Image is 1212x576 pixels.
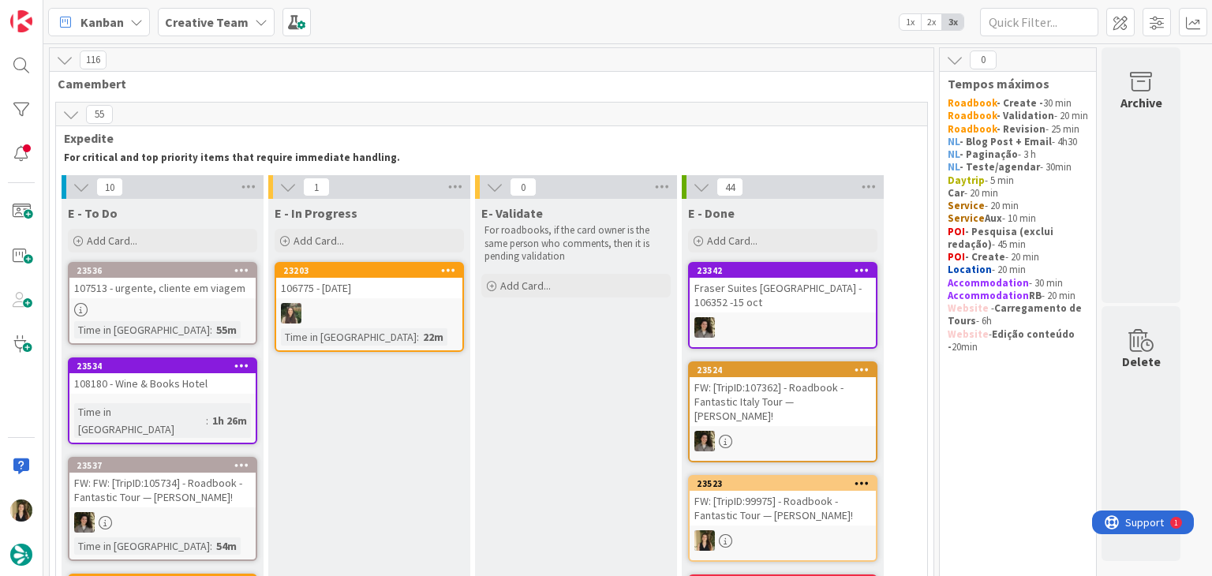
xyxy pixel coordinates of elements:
[690,431,876,451] div: MS
[948,263,992,276] strong: Location
[948,226,1088,252] p: - 45 min
[948,161,1088,174] p: - 30min
[697,478,876,489] div: 23523
[948,97,1088,110] p: 30 min
[484,224,668,263] p: For roadbooks, if the card owner is the same person who comments, then it is pending validation
[10,499,32,522] img: SP
[10,10,32,32] img: Visit kanbanzone.com
[212,321,241,338] div: 55m
[276,264,462,278] div: 23203
[77,460,256,471] div: 23537
[959,135,1052,148] strong: - Blog Post + Email
[74,537,210,555] div: Time in [GEOGRAPHIC_DATA]
[948,187,1088,200] p: - 20 min
[948,290,1088,302] p: - 20 min
[948,250,965,264] strong: POI
[87,234,137,248] span: Add Card...
[275,262,464,352] a: 23203106775 - [DATE]IGTime in [GEOGRAPHIC_DATA]:22m
[948,301,1084,327] strong: Carregamento de Tours
[948,211,985,225] strong: Service
[997,96,1043,110] strong: - Create -
[694,530,715,551] img: SP
[997,109,1054,122] strong: - Validation
[74,403,206,438] div: Time in [GEOGRAPHIC_DATA]
[68,262,257,345] a: 23536107513 - urgente, cliente em viagemTime in [GEOGRAPHIC_DATA]:55m
[294,234,344,248] span: Add Card...
[69,359,256,373] div: 23534
[68,357,257,444] a: 23534108180 - Wine & Books HotelTime in [GEOGRAPHIC_DATA]:1h 26m
[948,148,1088,161] p: - 3 h
[281,328,417,346] div: Time in [GEOGRAPHIC_DATA]
[417,328,419,346] span: :
[948,148,959,161] strong: NL
[69,373,256,394] div: 108180 - Wine & Books Hotel
[69,278,256,298] div: 107513 - urgente, cliente em viagem
[500,279,551,293] span: Add Card...
[690,530,876,551] div: SP
[69,458,256,507] div: 23537FW: FW: [TripID:105734] - Roadbook - Fantastic Tour — [PERSON_NAME]!
[510,178,537,196] span: 0
[970,50,997,69] span: 0
[276,278,462,298] div: 106775 - [DATE]
[948,289,1029,302] strong: Accommodation
[697,265,876,276] div: 23342
[77,265,256,276] div: 23536
[948,199,985,212] strong: Service
[688,262,877,349] a: 23342Fraser Suites [GEOGRAPHIC_DATA] - 106352 -15 octMS
[276,303,462,324] div: IG
[690,377,876,426] div: FW: [TripID:107362] - Roadbook - Fantastic Italy Tour — [PERSON_NAME]!
[690,363,876,377] div: 23524
[959,148,1018,161] strong: - Paginação
[208,412,251,429] div: 1h 26m
[900,14,921,30] span: 1x
[948,225,1056,251] strong: - Pesquisa (exclui redação)
[948,277,1088,290] p: - 30 min
[69,264,256,278] div: 23536
[690,264,876,278] div: 23342
[210,321,212,338] span: :
[69,264,256,298] div: 23536107513 - urgente, cliente em viagem
[303,178,330,196] span: 1
[948,123,1088,136] p: - 25 min
[1120,93,1162,112] div: Archive
[69,473,256,507] div: FW: FW: [TripID:105734] - Roadbook - Fantastic Tour — [PERSON_NAME]!
[69,458,256,473] div: 23537
[948,109,997,122] strong: Roadbook
[948,301,989,315] strong: Website
[942,14,963,30] span: 3x
[481,205,543,221] span: E- Validate
[419,328,447,346] div: 22m
[86,105,113,124] span: 55
[985,211,1002,225] strong: Aux
[77,361,256,372] div: 23534
[948,96,997,110] strong: Roadbook
[74,512,95,533] img: MS
[82,6,86,19] div: 1
[697,365,876,376] div: 23524
[80,50,107,69] span: 116
[275,205,357,221] span: E - In Progress
[948,251,1088,264] p: - 20 min
[948,200,1088,212] p: - 20 min
[965,250,1005,264] strong: - Create
[283,265,462,276] div: 23203
[206,412,208,429] span: :
[948,302,1088,328] p: - - 6h
[948,174,985,187] strong: Daytrip
[69,359,256,394] div: 23534108180 - Wine & Books Hotel
[948,225,965,238] strong: POI
[64,151,400,164] strong: For critical and top priority items that require immediate handling.
[694,431,715,451] img: MS
[74,321,210,338] div: Time in [GEOGRAPHIC_DATA]
[68,205,118,221] span: E - To Do
[921,14,942,30] span: 2x
[688,205,735,221] span: E - Done
[948,276,1029,290] strong: Accommodation
[948,160,959,174] strong: NL
[948,76,1076,92] span: Tempos máximos
[165,14,249,30] b: Creative Team
[58,76,914,92] span: Camembert
[690,491,876,526] div: FW: [TripID:99975] - Roadbook - Fantastic Tour — [PERSON_NAME]!
[948,136,1088,148] p: - 4h30
[980,8,1098,36] input: Quick Filter...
